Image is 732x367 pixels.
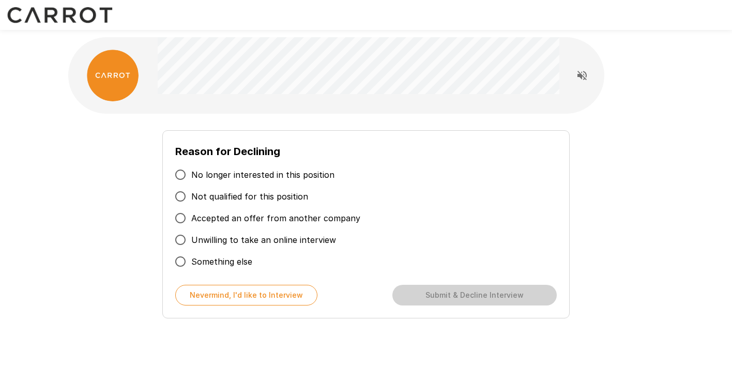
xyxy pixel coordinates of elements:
[191,255,252,268] span: Something else
[175,145,280,158] b: Reason for Declining
[191,190,308,203] span: Not qualified for this position
[191,169,334,181] span: No longer interested in this position
[572,65,592,86] button: Read questions aloud
[175,285,317,305] button: Nevermind, I'd like to Interview
[191,234,336,246] span: Unwilling to take an online interview
[191,212,360,224] span: Accepted an offer from another company
[87,50,139,101] img: carrot_logo.png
